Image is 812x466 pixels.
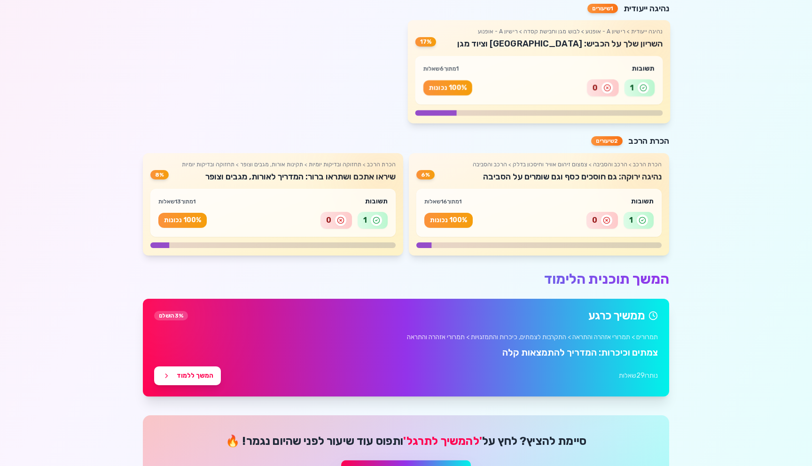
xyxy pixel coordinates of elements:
[154,366,221,385] button: המשך ללמוד
[415,37,436,47] div: 17 %
[363,215,367,226] span: 1
[158,198,195,205] span: 1 מתוך 13 שאלות
[631,197,654,206] span: תשובות
[326,215,331,226] span: 0
[416,161,662,168] p: הכרת הרכב > הרכב והסביבה > צמצום זיהום אוויר וחיסכון בדלק > הרכב והסביבה
[143,271,669,287] h2: המשך תוכנית הלימוד
[416,170,435,179] div: 6 %
[624,2,669,15] span: נהיגה ייעודית
[158,213,207,228] div: 100 % נכונות
[403,435,482,448] span: 'להמשיך לתרגל'
[154,333,658,342] p: תמרורים > תמרורי אזהרה והתראה > התקרבות לצמתים, כיכרות והתמזגויות > תמרורי אזהרה והתראה
[591,136,623,146] div: 2 שיעורים
[415,28,663,35] p: נהיגה ייעודית > רישיון A - אופנוע > לבוש מגן וחבישת קסדה > רישיון A - אופנוע
[169,170,396,183] h4: שיראו אתכם ושתראו ברור: המדריך לאורות, מגבים וצופר
[588,310,658,321] span: ממשיך כרגע
[619,371,658,381] span: נותרו 29 שאלות
[150,161,396,168] p: הכרת הרכב > תחזוקה ובדיקות יומיות > תקינות אורות, מגבים וצופר > תחזוקה ובדיקות יומיות
[435,170,662,183] h4: נהיגה ירוקה: גם חוסכים כסף וגם שומרים על הסביבה
[632,64,655,74] span: תשובות
[436,37,663,50] h4: השריון שלך על הכביש: [GEOGRAPHIC_DATA] וציוד מגן
[154,346,658,359] h3: צמתים וכיכרות: המדריך להתמצאות קלה
[150,170,169,179] div: 8 %
[630,82,634,93] span: 1
[587,4,618,13] div: 1 שיעורים
[158,434,654,449] h2: סיימת להציץ? לחץ על ותפוס עוד שיעור לפני שהיום נגמר! 🔥
[424,198,461,205] span: 1 מתוך 16 שאלות
[592,215,597,226] span: 0
[628,134,669,148] span: הכרת הרכב
[365,197,388,206] span: תשובות
[593,82,598,93] span: 0
[424,213,473,228] div: 100 % נכונות
[423,80,472,95] div: 100 % נכונות
[423,65,459,73] span: 1 מתוך 6 שאלות
[629,215,633,226] span: 1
